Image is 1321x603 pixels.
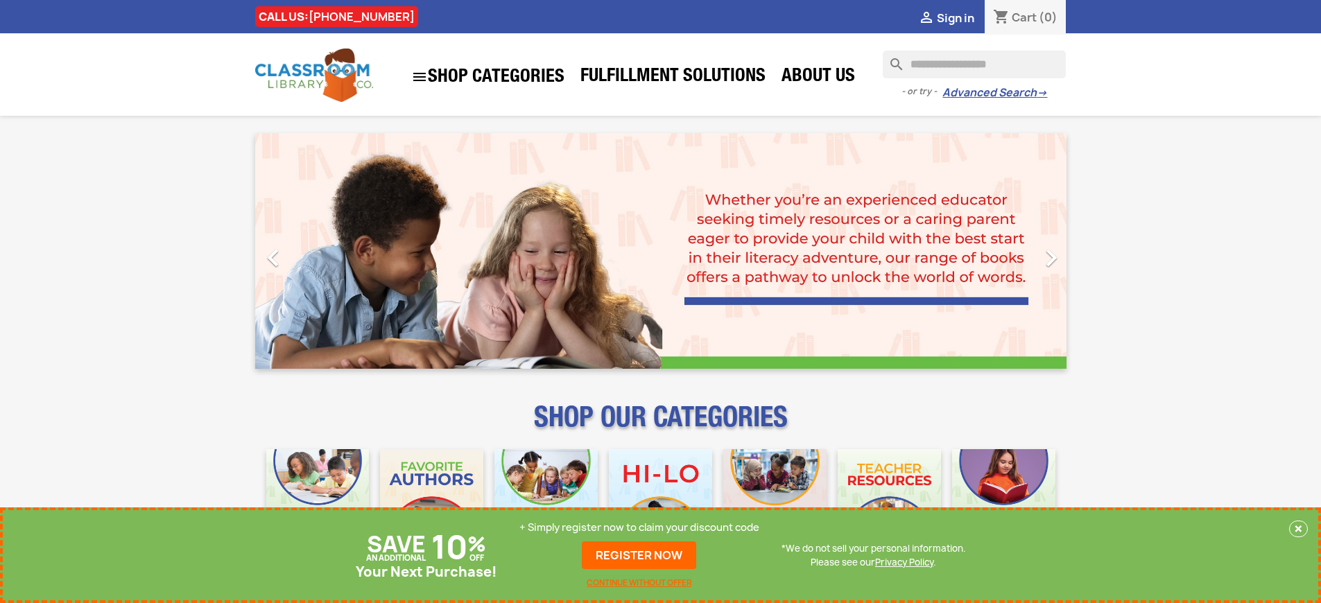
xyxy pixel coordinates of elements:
i:  [918,10,935,27]
img: CLC_Fiction_Nonfiction_Mobile.jpg [723,449,827,552]
span: → [1037,86,1047,100]
img: CLC_Bulk_Mobile.jpg [266,449,370,552]
img: CLC_Teacher_Resources_Mobile.jpg [838,449,941,552]
ul: Carousel container [255,133,1067,369]
img: CLC_HiLo_Mobile.jpg [609,449,712,552]
input: Search [883,51,1066,78]
p: SHOP OUR CATEGORIES [255,413,1067,438]
img: CLC_Favorite_Authors_Mobile.jpg [380,449,483,552]
span: (0) [1039,10,1057,25]
i:  [256,241,291,275]
i:  [411,69,428,85]
a: Advanced Search→ [942,86,1047,100]
img: CLC_Phonics_And_Decodables_Mobile.jpg [494,449,598,552]
span: Sign in [937,10,974,26]
a: Fulfillment Solutions [573,64,772,91]
a: [PHONE_NUMBER] [309,9,415,24]
i: shopping_cart [993,10,1010,26]
a: Previous [255,133,377,369]
a: About Us [775,64,862,91]
a: Next [944,133,1067,369]
i: search [883,51,899,67]
img: CLC_Dyslexia_Mobile.jpg [952,449,1055,552]
span: - or try - [901,85,942,98]
img: Classroom Library Company [255,49,373,102]
i:  [1034,241,1069,275]
a: SHOP CATEGORIES [404,62,571,92]
span: Cart [1012,10,1037,25]
div: CALL US: [255,6,418,27]
a:  Sign in [918,10,974,26]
